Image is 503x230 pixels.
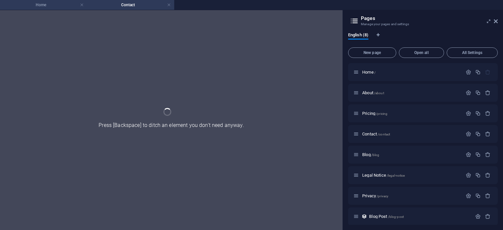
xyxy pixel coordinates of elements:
span: /privacy [377,194,388,198]
div: About/about [360,91,462,95]
span: /blog-post [388,215,404,219]
div: Settings [475,214,481,219]
div: Duplicate [475,111,481,116]
div: Pricing/pricing [360,111,462,115]
div: Privacy/privacy [360,194,462,198]
div: Remove [485,152,491,157]
div: Settings [466,131,471,137]
div: This layout is used as a template for all items (e.g. a blog post) of this collection. The conten... [362,214,367,219]
span: New page [351,51,393,55]
div: Blog/blog [360,152,462,157]
button: New page [348,47,396,58]
span: /pricing [376,112,387,115]
div: Settings [466,111,471,116]
span: /blog [371,153,380,157]
div: Duplicate [475,131,481,137]
span: /about [374,91,384,95]
div: Blog Post/blog-post [367,214,472,219]
div: Settings [466,193,471,199]
button: All Settings [447,47,498,58]
span: Click to open page [362,193,388,198]
span: /legal-notice [387,174,405,177]
div: Remove [485,90,491,96]
h4: Contact [87,1,174,9]
div: Duplicate [475,90,481,96]
div: Duplicate [475,152,481,157]
div: Remove [485,214,491,219]
div: Remove [485,193,491,199]
div: Language Tabs [348,32,498,45]
span: All Settings [450,51,495,55]
div: Contact/contact [360,132,462,136]
h3: Manage your pages and settings [361,21,485,27]
div: The startpage cannot be deleted [485,69,491,75]
span: English (8) [348,31,368,40]
div: Duplicate [475,193,481,199]
div: Remove [485,111,491,116]
div: Remove [485,131,491,137]
div: Home/ [360,70,462,74]
button: Open all [399,47,444,58]
h2: Pages [361,15,498,21]
span: /contact [378,133,390,136]
div: Duplicate [475,69,481,75]
span: Home [362,70,376,75]
div: Legal Notice/legal-notice [360,173,462,177]
div: Settings [466,69,471,75]
span: Click to open page [362,111,387,116]
div: Duplicate [475,172,481,178]
div: Settings [466,90,471,96]
span: Click to open page [362,132,390,136]
span: Click to open page [362,173,405,178]
span: / [374,71,376,74]
div: Remove [485,172,491,178]
span: Open all [402,51,441,55]
span: Click to open page [362,152,379,157]
span: Click to open page [369,214,404,219]
span: Click to open page [362,90,384,95]
div: Settings [466,152,471,157]
div: Settings [466,172,471,178]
